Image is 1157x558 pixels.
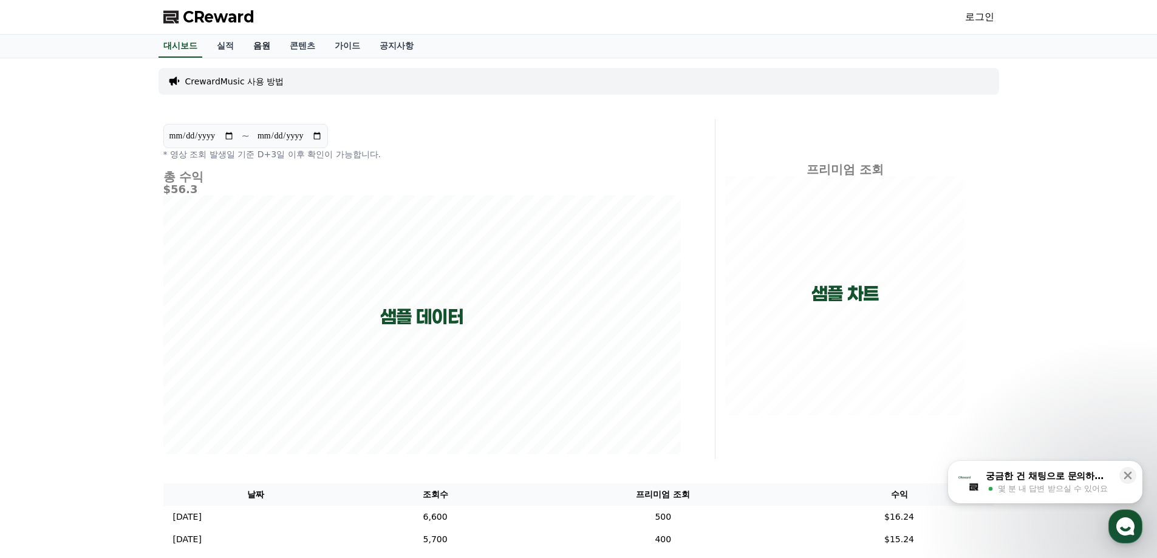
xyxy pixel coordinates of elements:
[805,528,994,551] td: $15.24
[325,35,370,58] a: 가이드
[4,385,80,415] a: 홈
[163,148,681,160] p: * 영상 조회 발생일 기준 D+3일 이후 확인이 가능합니다.
[157,385,233,415] a: 설정
[349,528,522,551] td: 5,700
[380,306,463,328] p: 샘플 데이터
[111,404,126,413] span: 대화
[370,35,423,58] a: 공지사항
[725,163,965,176] h4: 프리미엄 조회
[349,506,522,528] td: 6,600
[163,483,349,506] th: 날짜
[173,533,202,546] p: [DATE]
[280,35,325,58] a: 콘텐츠
[188,403,202,413] span: 설정
[38,403,46,413] span: 홈
[522,483,804,506] th: 프리미엄 조회
[811,283,879,305] p: 샘플 차트
[80,385,157,415] a: 대화
[965,10,994,24] a: 로그인
[242,129,250,143] p: ~
[805,506,994,528] td: $16.24
[163,170,681,183] h4: 총 수익
[159,35,202,58] a: 대시보드
[805,483,994,506] th: 수익
[163,183,681,196] h5: $56.3
[173,511,202,523] p: [DATE]
[183,7,254,27] span: CReward
[349,483,522,506] th: 조회수
[185,75,284,87] a: CrewardMusic 사용 방법
[244,35,280,58] a: 음원
[522,528,804,551] td: 400
[163,7,254,27] a: CReward
[522,506,804,528] td: 500
[207,35,244,58] a: 실적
